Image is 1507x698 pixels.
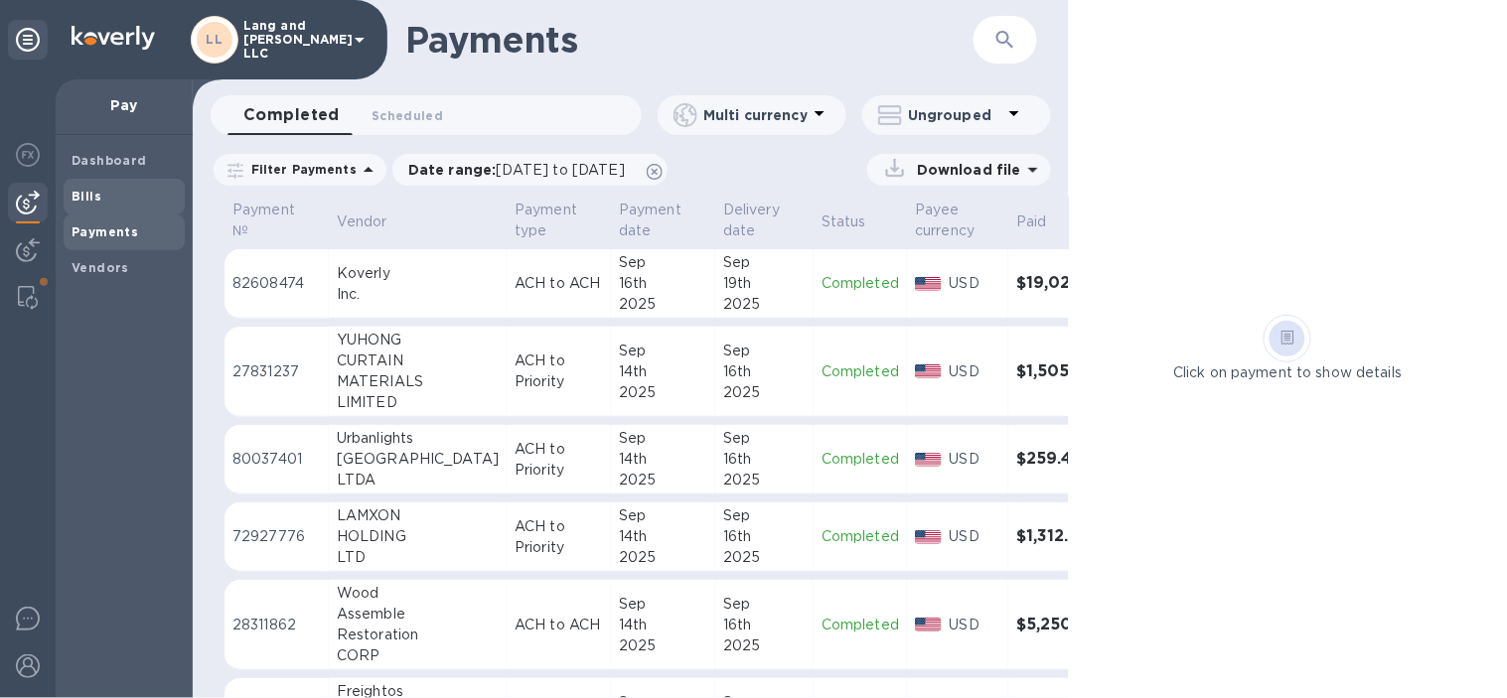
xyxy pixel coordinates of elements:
div: Sep [619,341,707,361]
b: LL [207,32,224,47]
div: 2025 [723,294,806,315]
div: Sep [723,594,806,615]
div: HOLDING [337,526,499,547]
img: USD [915,277,942,291]
p: 28311862 [232,615,321,635]
div: 2025 [723,547,806,568]
div: [GEOGRAPHIC_DATA] [337,449,499,470]
div: Urbanlights [337,428,499,449]
div: 19th [723,273,806,294]
p: Lang and [PERSON_NAME] LLC [243,19,343,61]
div: Date range:[DATE] to [DATE] [392,154,668,186]
div: 2025 [723,635,806,656]
div: Restoration [337,625,499,645]
span: Paid [1016,211,1073,232]
b: Vendors [72,260,129,275]
div: MATERIALS [337,371,499,392]
img: Logo [72,26,155,50]
p: Download file [909,160,1021,180]
span: Payee currency [915,200,1000,241]
p: Completed [822,449,899,470]
div: CURTAIN [337,350,499,371]
p: Delivery date [723,200,780,241]
p: 27831237 [232,361,321,382]
span: Scheduled [372,105,443,126]
div: Sep [723,341,806,361]
img: USD [915,364,942,378]
div: 16th [723,449,806,470]
div: 2025 [619,382,707,403]
img: Foreign exchange [16,143,40,167]
p: Paid [1016,211,1047,232]
div: CORP [337,645,499,666]
div: 2025 [723,382,806,403]
div: Koverly [337,263,499,284]
p: ACH to ACH [515,273,603,294]
h3: $5,250.00 [1016,616,1116,634]
p: ACH to Priority [515,350,603,392]
p: USD [950,273,1000,294]
p: Filter Payments [243,161,357,178]
p: ACH to Priority [515,439,603,481]
div: Sep [619,505,707,526]
p: ACH to Priority [515,516,603,558]
div: Sep [619,252,707,273]
div: Sep [723,428,806,449]
div: Sep [723,505,806,526]
span: Delivery date [723,200,806,241]
div: Assemble [337,604,499,625]
p: Completed [822,273,899,294]
div: 16th [723,361,806,382]
span: Vendor [337,211,413,232]
p: Completed [822,615,899,635]
p: Payment № [232,200,295,241]
img: USD [915,530,942,544]
h1: Payments [405,19,974,61]
div: LIMITED [337,392,499,413]
span: Status [822,211,892,232]
p: USD [950,615,1000,635]
h3: $19,025.25 [1016,274,1116,293]
p: Vendor [337,211,387,232]
h3: $259.44 [1016,450,1116,469]
p: USD [950,449,1000,470]
div: Inc. [337,284,499,305]
div: Sep [619,428,707,449]
div: 14th [619,615,707,635]
div: 14th [619,361,707,382]
img: USD [915,618,942,631]
b: Payments [72,224,138,239]
div: LTDA [337,470,499,490]
span: [DATE] to [DATE] [497,162,625,178]
div: Sep [723,252,806,273]
div: 16th [723,615,806,635]
div: 14th [619,449,707,470]
div: LTD [337,547,499,568]
b: Dashboard [72,153,147,168]
p: USD [950,361,1000,382]
p: USD [950,526,1000,547]
div: 2025 [619,635,707,656]
div: 2025 [619,294,707,315]
span: Payment № [232,200,321,241]
p: Payee currency [915,200,975,241]
p: Payment date [619,200,681,241]
h3: $1,312.50 [1016,527,1116,546]
p: Click on payment to show details [1173,362,1402,383]
div: Sep [619,594,707,615]
b: Bills [72,189,101,204]
div: 14th [619,526,707,547]
div: YUHONG [337,330,499,350]
div: 2025 [723,470,806,490]
p: 80037401 [232,449,321,470]
p: Status [822,211,866,232]
div: LAMXON [337,505,499,526]
p: Ungrouped [908,105,1002,125]
p: Pay [72,95,177,115]
p: Payment type [515,200,577,241]
p: Date range : [408,160,635,180]
div: Unpin categories [8,20,48,60]
span: Completed [243,101,340,129]
div: 16th [619,273,707,294]
div: 2025 [619,470,707,490]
